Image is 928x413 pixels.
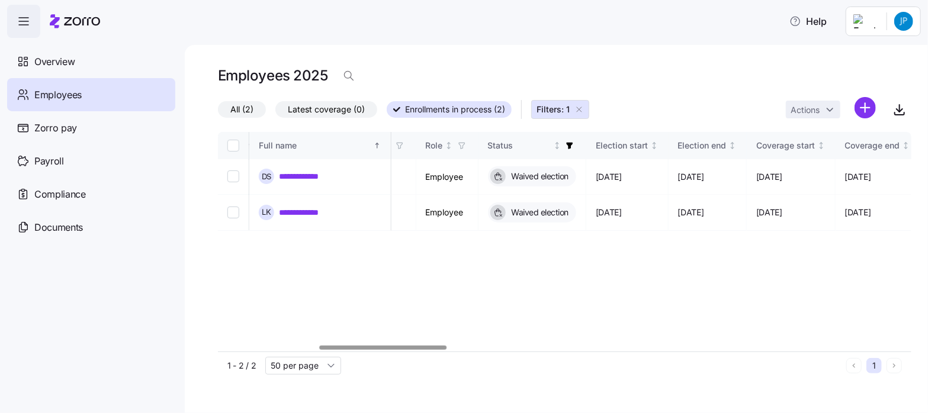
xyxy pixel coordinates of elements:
[855,97,876,118] svg: add icon
[756,206,782,218] span: [DATE]
[537,104,570,115] span: Filters: 1
[288,102,365,117] span: Latest coverage (0)
[262,208,271,216] span: L K
[479,132,587,159] th: StatusNot sorted
[416,195,479,230] td: Employee
[887,358,902,373] button: Next page
[669,132,747,159] th: Election endNot sorted
[7,178,175,211] a: Compliance
[586,132,669,159] th: Election startNot sorted
[426,139,443,152] div: Role
[34,187,86,202] span: Compliance
[230,102,253,117] span: All (2)
[227,206,239,218] input: Select record 2
[678,171,704,183] span: [DATE]
[678,139,727,152] div: Election end
[34,121,77,135] span: Zorro pay
[789,14,827,28] span: Help
[227,170,239,182] input: Select record 1
[416,132,479,159] th: RoleNot sorted
[678,206,704,218] span: [DATE]
[508,206,569,218] span: Waived election
[445,141,453,150] div: Not sorted
[227,360,256,372] span: 1 - 2 / 2
[756,171,782,183] span: [DATE]
[34,54,75,69] span: Overview
[249,132,391,159] th: Full nameSorted ascending
[34,88,82,102] span: Employees
[7,144,175,178] a: Payroll
[34,220,83,235] span: Documents
[7,111,175,144] a: Zorro pay
[259,139,371,152] div: Full name
[596,171,622,183] span: [DATE]
[416,159,479,195] td: Employee
[728,141,737,150] div: Not sorted
[845,139,900,152] div: Coverage end
[262,173,272,180] span: D S
[373,141,381,150] div: Sorted ascending
[34,154,64,169] span: Payroll
[7,211,175,244] a: Documents
[756,139,815,152] div: Coverage start
[227,140,239,151] input: Select all records
[596,206,622,218] span: [DATE]
[902,141,910,150] div: Not sorted
[405,102,505,117] span: Enrollments in process (2)
[853,14,877,28] img: Employer logo
[7,45,175,78] a: Overview
[894,12,913,31] img: 4de1289c2919fdf7a84ae0ee27ab751b
[531,100,589,119] button: Filters: 1
[488,139,551,152] div: Status
[836,132,921,159] th: Coverage endNot sorted
[786,101,840,118] button: Actions
[7,78,175,111] a: Employees
[508,170,569,182] span: Waived election
[791,106,820,114] span: Actions
[596,139,648,152] div: Election start
[553,141,561,150] div: Not sorted
[218,66,327,85] h1: Employees 2025
[817,141,826,150] div: Not sorted
[846,358,862,373] button: Previous page
[747,132,836,159] th: Coverage startNot sorted
[780,9,836,33] button: Help
[845,206,871,218] span: [DATE]
[866,358,882,373] button: 1
[845,171,871,183] span: [DATE]
[650,141,659,150] div: Not sorted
